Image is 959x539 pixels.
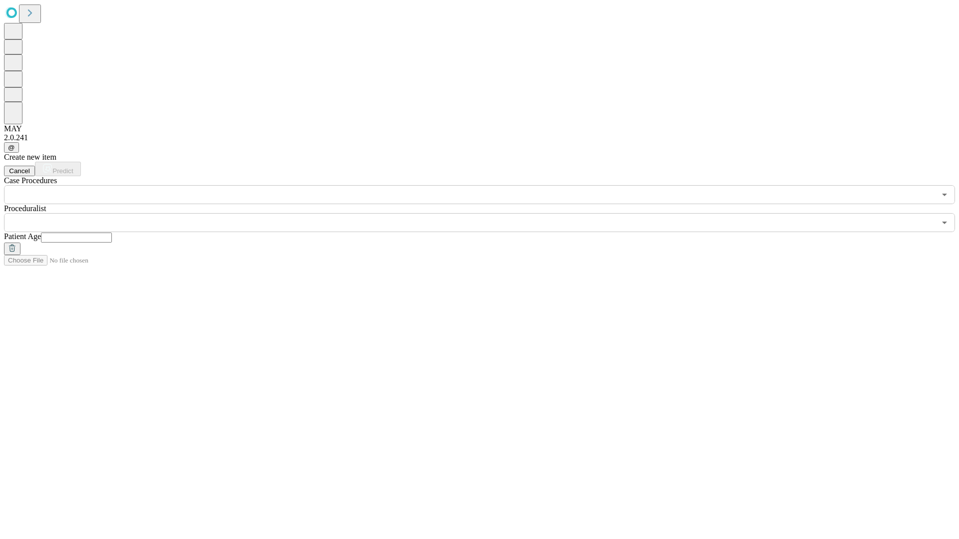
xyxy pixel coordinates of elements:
[4,153,56,161] span: Create new item
[9,167,30,175] span: Cancel
[4,166,35,176] button: Cancel
[35,162,81,176] button: Predict
[938,216,952,230] button: Open
[4,204,46,213] span: Proceduralist
[4,124,955,133] div: MAY
[4,142,19,153] button: @
[8,144,15,151] span: @
[52,167,73,175] span: Predict
[4,232,41,241] span: Patient Age
[4,176,57,185] span: Scheduled Procedure
[938,188,952,202] button: Open
[4,133,955,142] div: 2.0.241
